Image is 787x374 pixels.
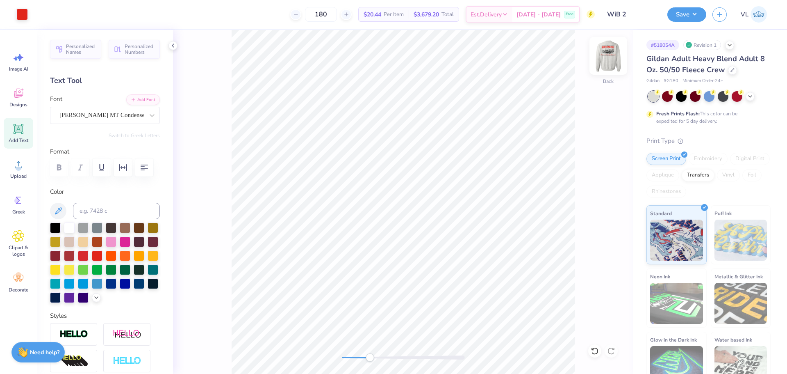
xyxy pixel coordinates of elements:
[646,136,771,146] div: Print Type
[109,132,160,139] button: Switch to Greek Letters
[592,39,625,72] img: Back
[516,10,561,19] span: [DATE] - [DATE]
[384,10,404,19] span: Per Item
[730,153,770,165] div: Digital Print
[682,78,723,85] span: Minimum Order: 24 +
[656,110,757,125] div: This color can be expedited for 5 day delivery.
[9,137,28,144] span: Add Text
[10,173,27,179] span: Upload
[414,10,439,19] span: $3,679.20
[113,356,141,366] img: Negative Space
[742,169,762,181] div: Foil
[50,311,67,321] label: Styles
[113,329,141,340] img: Shadow
[471,10,502,19] span: Est. Delivery
[66,44,96,55] span: Personalized Names
[650,209,672,218] span: Standard
[650,335,697,344] span: Glow in the Dark Ink
[59,355,88,368] img: 3D Illusion
[683,40,721,50] div: Revision 1
[366,353,374,362] div: Accessibility label
[646,153,686,165] div: Screen Print
[12,209,25,215] span: Greek
[73,203,160,219] input: e.g. 7428 c
[646,78,660,85] span: Gildan
[9,101,27,108] span: Designs
[741,10,748,19] span: VL
[689,153,728,165] div: Embroidery
[714,272,763,281] span: Metallic & Glitter Ink
[650,220,703,261] img: Standard
[714,335,752,344] span: Water based Ink
[646,40,679,50] div: # 518054A
[717,169,740,181] div: Vinyl
[50,40,101,59] button: Personalized Names
[656,110,700,117] strong: Fresh Prints Flash:
[50,147,160,156] label: Format
[9,66,28,72] span: Image AI
[751,6,767,23] img: Vincent Lloyd Laurel
[682,169,714,181] div: Transfers
[50,94,62,104] label: Font
[646,169,679,181] div: Applique
[50,187,160,197] label: Color
[9,287,28,293] span: Decorate
[126,94,160,105] button: Add Font
[364,10,381,19] span: $20.44
[109,40,160,59] button: Personalized Numbers
[737,6,771,23] a: VL
[714,220,767,261] img: Puff Ink
[714,209,732,218] span: Puff Ink
[566,11,573,17] span: Free
[667,7,706,22] button: Save
[50,75,160,86] div: Text Tool
[30,349,59,356] strong: Need help?
[441,10,454,19] span: Total
[5,244,32,257] span: Clipart & logos
[601,6,661,23] input: Untitled Design
[646,54,765,75] span: Gildan Adult Heavy Blend Adult 8 Oz. 50/50 Fleece Crew
[59,330,88,339] img: Stroke
[305,7,337,22] input: – –
[664,78,678,85] span: # G180
[650,272,670,281] span: Neon Ink
[714,283,767,324] img: Metallic & Glitter Ink
[125,44,155,55] span: Personalized Numbers
[646,186,686,198] div: Rhinestones
[603,78,614,85] div: Back
[650,283,703,324] img: Neon Ink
